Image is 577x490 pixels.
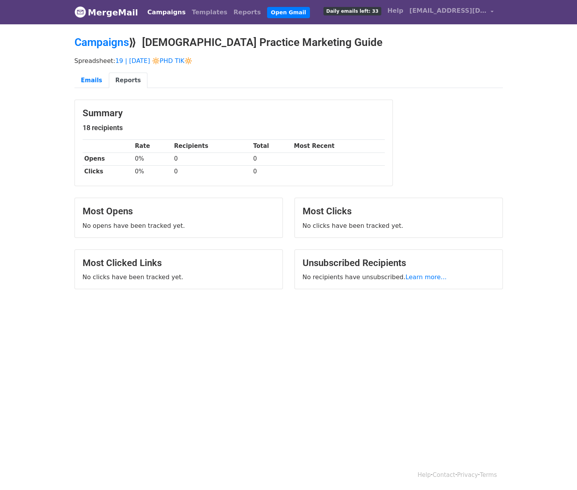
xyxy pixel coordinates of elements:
[303,222,495,230] p: No clicks have been tracked yet.
[480,471,497,478] a: Terms
[83,124,385,132] h5: 18 recipients
[418,471,431,478] a: Help
[189,5,230,20] a: Templates
[406,273,447,281] a: Learn more...
[83,153,133,165] th: Opens
[172,140,251,153] th: Recipients
[230,5,264,20] a: Reports
[74,6,86,18] img: MergeMail logo
[83,258,275,269] h3: Most Clicked Links
[538,453,577,490] iframe: Chat Widget
[409,6,487,15] span: [EMAIL_ADDRESS][DOMAIN_NAME]
[115,57,192,64] a: 19 | [DATE] 🔆PHD TIK🔆
[172,165,251,178] td: 0
[384,3,406,19] a: Help
[406,3,497,21] a: [EMAIL_ADDRESS][DOMAIN_NAME]
[83,165,133,178] th: Clicks
[83,206,275,217] h3: Most Opens
[83,222,275,230] p: No opens have been tracked yet.
[83,108,385,119] h3: Summary
[323,7,381,15] span: Daily emails left: 33
[303,258,495,269] h3: Unsubscribed Recipients
[251,165,292,178] td: 0
[133,140,173,153] th: Rate
[74,36,129,49] a: Campaigns
[74,36,503,49] h2: ⟫ [DEMOGRAPHIC_DATA] Practice Marketing Guide
[267,7,310,18] a: Open Gmail
[320,3,384,19] a: Daily emails left: 33
[172,153,251,165] td: 0
[74,4,138,20] a: MergeMail
[144,5,189,20] a: Campaigns
[292,140,385,153] th: Most Recent
[433,471,455,478] a: Contact
[133,153,173,165] td: 0%
[74,57,503,65] p: Spreadsheet:
[74,73,109,88] a: Emails
[133,165,173,178] td: 0%
[457,471,478,478] a: Privacy
[109,73,147,88] a: Reports
[303,206,495,217] h3: Most Clicks
[251,140,292,153] th: Total
[303,273,495,281] p: No recipients have unsubscribed.
[83,273,275,281] p: No clicks have been tracked yet.
[251,153,292,165] td: 0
